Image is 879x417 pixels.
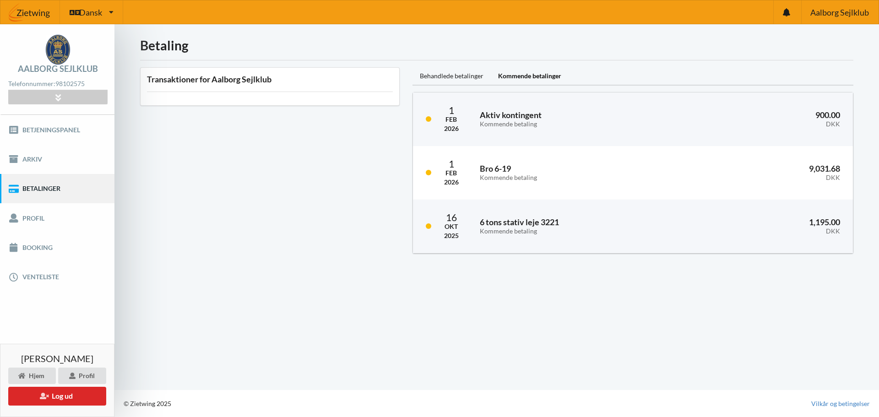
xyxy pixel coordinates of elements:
[480,120,672,128] div: Kommende betaling
[810,8,869,16] span: Aalborg Sejlklub
[58,368,106,384] div: Profil
[685,120,840,128] div: DKK
[690,227,840,235] div: DKK
[8,368,56,384] div: Hjem
[480,174,667,182] div: Kommende betaling
[55,80,85,87] strong: 98102575
[491,67,569,86] div: Kommende betalinger
[412,67,491,86] div: Behandlede betalinger
[21,354,93,363] span: [PERSON_NAME]
[444,231,459,240] div: 2025
[444,115,459,124] div: Feb
[8,78,107,90] div: Telefonnummer:
[444,222,459,231] div: Okt
[444,159,459,168] div: 1
[679,163,840,182] h3: 9,031.68
[480,227,678,235] div: Kommende betaling
[811,399,870,408] a: Vilkår og betingelser
[444,168,459,178] div: Feb
[79,8,102,16] span: Dansk
[8,387,106,406] button: Log ud
[679,174,840,182] div: DKK
[480,217,678,235] h3: 6 tons stativ leje 3221
[140,37,853,54] h1: Betaling
[46,35,70,65] img: logo
[18,65,98,73] div: Aalborg Sejlklub
[480,110,672,128] h3: Aktiv kontingent
[690,217,840,235] h3: 1,195.00
[685,110,840,128] h3: 900.00
[147,74,393,85] h3: Transaktioner for Aalborg Sejlklub
[444,105,459,115] div: 1
[444,212,459,222] div: 16
[444,178,459,187] div: 2026
[480,163,667,182] h3: Bro 6-19
[444,124,459,133] div: 2026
